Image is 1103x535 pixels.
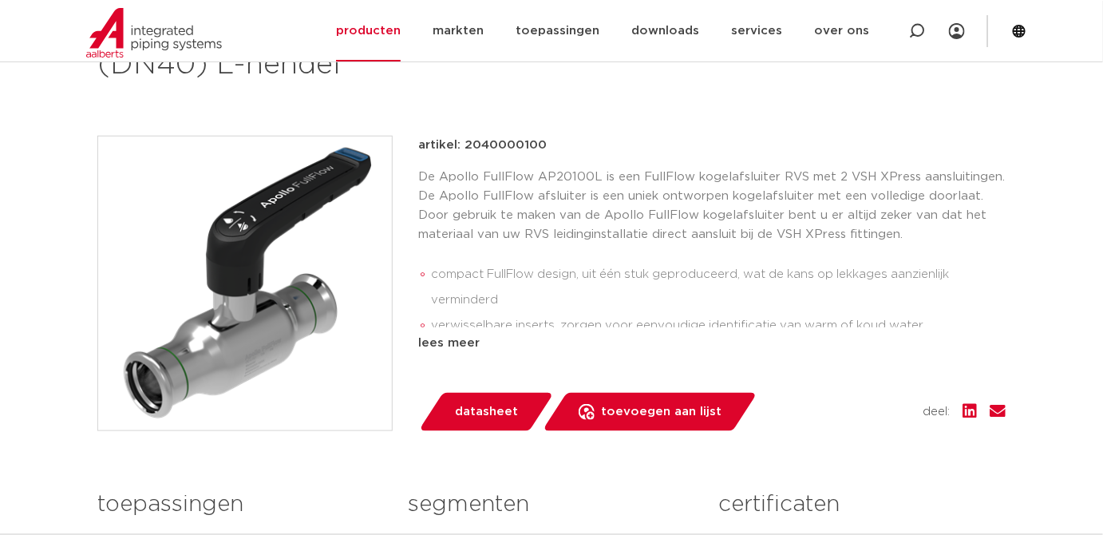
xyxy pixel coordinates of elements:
h3: toepassingen [97,489,384,521]
p: De Apollo FullFlow AP20100L is een FullFlow kogelafsluiter RVS met 2 VSH XPress aansluitingen. De... [418,168,1006,244]
a: datasheet [418,393,554,431]
li: compact FullFlow design, uit één stuk geproduceerd, wat de kans op lekkages aanzienlijk verminderd [431,262,1006,313]
p: artikel: 2040000100 [418,136,547,155]
span: toevoegen aan lijst [601,399,721,425]
span: datasheet [455,399,518,425]
span: deel: [923,402,950,422]
div: lees meer [418,334,1006,353]
img: Product Image for Apollo FullFlow RVS kogelafsluiter FF 42 (DN40) L-hendel [98,137,392,430]
h3: certificaten [719,489,1006,521]
h3: segmenten [408,489,694,521]
li: verwisselbare inserts, zorgen voor eenvoudige identificatie van warm of koud water [431,313,1006,339]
